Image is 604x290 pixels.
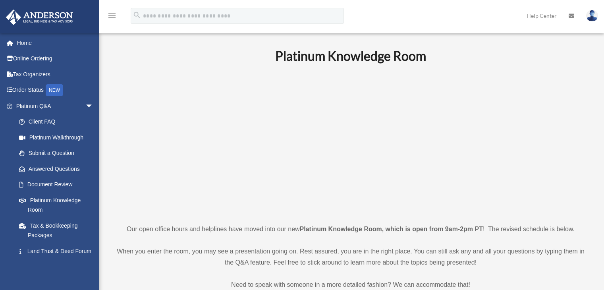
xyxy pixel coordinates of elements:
a: Platinum Knowledge Room [11,192,101,218]
a: Tax Organizers [6,66,105,82]
a: Client FAQ [11,114,105,130]
p: Our open office hours and helplines have moved into our new ! The revised schedule is below. [113,224,588,235]
strong: Platinum Knowledge Room, which is open from 9am-2pm PT [300,226,483,232]
span: arrow_drop_down [85,98,101,114]
i: search [133,11,141,19]
i: menu [107,11,117,21]
a: Document Review [11,177,105,193]
a: Answered Questions [11,161,105,177]
a: Order StatusNEW [6,82,105,99]
a: Platinum Q&Aarrow_drop_down [6,98,105,114]
a: menu [107,14,117,21]
a: Tax & Bookkeeping Packages [11,218,105,243]
a: Platinum Walkthrough [11,130,105,145]
p: When you enter the room, you may see a presentation going on. Rest assured, you are in the right ... [113,246,588,268]
a: Submit a Question [11,145,105,161]
img: User Pic [586,10,598,21]
a: Home [6,35,105,51]
b: Platinum Knowledge Room [275,48,426,64]
a: Land Trust & Deed Forum [11,243,105,259]
img: Anderson Advisors Platinum Portal [4,10,75,25]
div: NEW [46,84,63,96]
a: Online Ordering [6,51,105,67]
iframe: 231110_Toby_KnowledgeRoom [232,75,470,209]
a: Portal Feedback [11,259,105,275]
